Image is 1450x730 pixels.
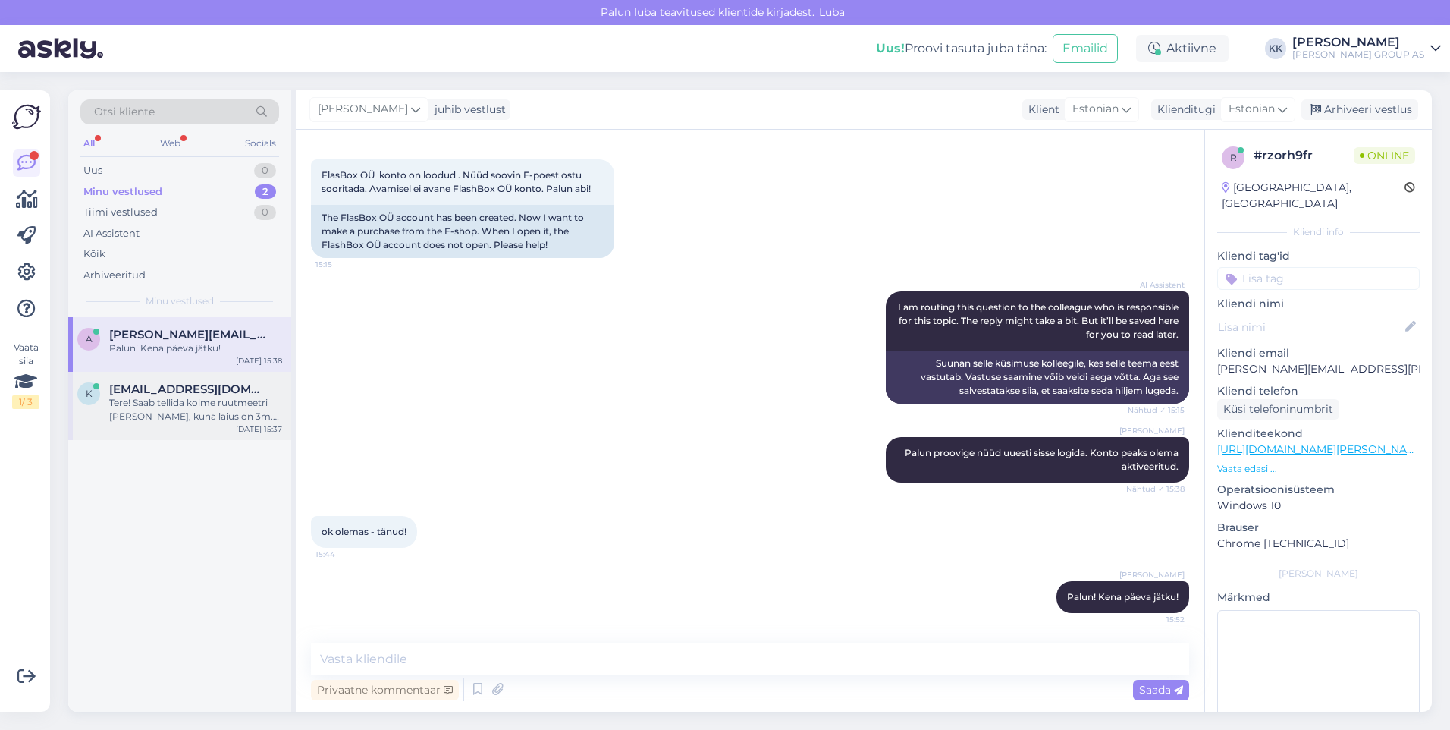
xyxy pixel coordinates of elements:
p: Kliendi nimi [1217,296,1420,312]
span: Estonian [1229,101,1275,118]
div: Kliendi info [1217,225,1420,239]
div: Palun! Kena päeva jätku! [109,341,282,355]
input: Lisa tag [1217,267,1420,290]
div: [PERSON_NAME] GROUP AS [1292,49,1424,61]
p: Operatsioonisüsteem [1217,482,1420,498]
span: ok olemas - tänud! [322,526,406,537]
span: FlasBox OÜ konto on loodud . Nüüd soovin E-poest ostu sooritada. Avamisel ei avane FlashBox OÜ ko... [322,169,591,194]
p: Märkmed [1217,590,1420,606]
div: Vaata siia [12,341,39,409]
div: The FlasBox OÜ account has been created. Now I want to make a purchase from the E-shop. When I op... [311,205,614,258]
span: Palun! Kena päeva jätku! [1067,591,1179,603]
div: 1 / 3 [12,395,39,409]
div: Tiimi vestlused [83,205,158,220]
span: Minu vestlused [146,294,214,308]
button: Emailid [1053,34,1118,63]
div: Arhiveeritud [83,268,146,283]
span: a [86,333,93,345]
div: All [80,134,98,153]
span: Otsi kliente [94,104,155,120]
span: k [86,388,93,399]
p: Chrome [TECHNICAL_ID] [1217,536,1420,552]
span: 15:44 [315,549,372,560]
p: Windows 10 [1217,498,1420,514]
span: Nähtud ✓ 15:15 [1128,404,1185,416]
div: # rzorh9fr [1254,146,1354,165]
p: Kliendi tag'id [1217,248,1420,264]
div: Klienditugi [1151,102,1216,118]
span: keit.kolga@gmail.com [109,382,267,396]
span: andrus.bergmann@gmail.com [109,328,267,341]
a: [URL][DOMAIN_NAME][PERSON_NAME] [1217,442,1426,456]
span: Nähtud ✓ 15:38 [1126,483,1185,495]
p: Brauser [1217,520,1420,536]
img: Askly Logo [12,102,41,131]
span: Online [1354,147,1415,164]
div: 0 [254,205,276,220]
span: 15:15 [315,259,372,270]
div: 2 [255,184,276,200]
div: [DATE] 15:37 [236,423,282,435]
div: Uus [83,163,102,178]
div: [DATE] 15:38 [236,355,282,367]
div: Klient [1022,102,1059,118]
div: Proovi tasuta juba täna: [876,39,1047,58]
div: Socials [242,134,279,153]
span: Estonian [1072,101,1119,118]
div: Web [157,134,184,153]
div: Privaatne kommentaar [311,680,459,700]
span: 15:52 [1128,614,1185,625]
input: Lisa nimi [1218,319,1402,335]
div: Küsi telefoninumbrit [1217,399,1339,420]
span: Luba [814,5,849,19]
span: [PERSON_NAME] [1119,569,1185,581]
span: I am routing this question to the colleague who is responsible for this topic. The reply might ta... [898,301,1181,340]
div: Minu vestlused [83,184,162,200]
div: KK [1265,38,1286,59]
div: 0 [254,163,276,178]
p: Vaata edasi ... [1217,462,1420,476]
div: Suunan selle küsimuse kolleegile, kes selle teema eest vastutab. Vastuse saamine võib veidi aega ... [886,351,1189,404]
p: Kliendi email [1217,345,1420,361]
div: juhib vestlust [428,102,506,118]
div: [GEOGRAPHIC_DATA], [GEOGRAPHIC_DATA] [1222,180,1404,212]
div: Tere! Saab tellida kolme ruutmeetri [PERSON_NAME], kuna laius on 3m. Tarnitakse ühe tükina, vasta... [109,396,282,423]
span: [PERSON_NAME] [318,101,408,118]
span: r [1230,152,1237,163]
b: Uus! [876,41,905,55]
div: [PERSON_NAME] [1217,567,1420,581]
span: Saada [1139,683,1183,697]
div: Aktiivne [1136,35,1229,62]
p: [PERSON_NAME][EMAIL_ADDRESS][PERSON_NAME][DOMAIN_NAME] [1217,361,1420,377]
span: AI Assistent [1128,279,1185,291]
a: [PERSON_NAME][PERSON_NAME] GROUP AS [1292,36,1441,61]
p: Kliendi telefon [1217,383,1420,399]
div: Arhiveeri vestlus [1301,99,1418,120]
p: Klienditeekond [1217,426,1420,442]
span: [PERSON_NAME] [1119,425,1185,436]
div: AI Assistent [83,226,140,241]
span: Palun proovige nüüd uuesti sisse logida. Konto peaks olema aktiveeritud. [905,447,1181,472]
div: [PERSON_NAME] [1292,36,1424,49]
div: Kõik [83,247,105,262]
